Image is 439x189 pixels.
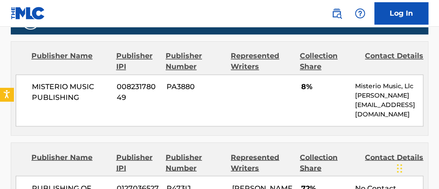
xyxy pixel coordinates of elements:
div: Represented Writers [231,152,293,173]
div: Publisher IPI [116,51,158,72]
div: Publisher IPI [116,152,158,173]
span: 8% [301,82,348,92]
img: MLC Logo [11,7,45,20]
div: Publisher Name [31,51,109,72]
img: help [355,8,365,19]
div: Contact Details [365,51,423,72]
a: Log In [374,2,428,25]
div: Represented Writers [231,51,293,72]
a: Public Search [328,4,346,22]
div: Collection Share [300,152,358,173]
div: Drag [397,155,402,182]
span: MISTERIO MUSIC PUBLISHING [32,82,110,103]
div: Publisher Number [166,152,224,173]
div: Publisher Number [166,51,224,72]
div: Help [351,4,369,22]
span: PA3880 [167,82,225,92]
div: Publisher Name [31,152,109,173]
p: Misterio Music, Llc [355,82,423,91]
div: Contact Details [365,152,423,173]
p: [PERSON_NAME][EMAIL_ADDRESS][DOMAIN_NAME] [355,91,423,119]
span: 00823178049 [117,82,160,103]
iframe: Chat Widget [394,146,439,189]
div: Collection Share [300,51,358,72]
img: search [331,8,342,19]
